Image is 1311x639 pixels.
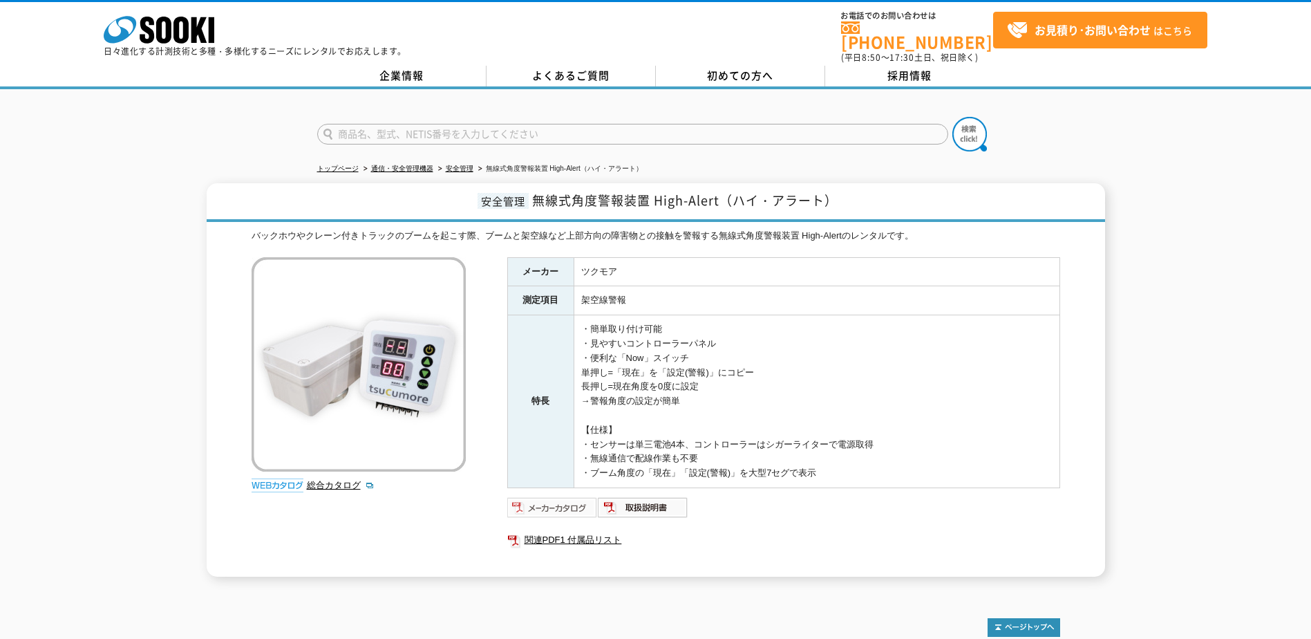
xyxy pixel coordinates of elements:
[825,66,994,86] a: 採用情報
[487,66,656,86] a: よくあるご質問
[574,315,1059,488] td: ・簡単取り付け可能 ・見やすいコントローラーパネル ・便利な「Now」スイッチ 単押し=「現在」を「設定(警報)」にコピー 長押し=現在角度を0度に設定 →警報角度の設定が簡単 【仕様】 ・セン...
[889,51,914,64] span: 17:30
[507,286,574,315] th: 測定項目
[707,68,773,83] span: 初めての方へ
[478,193,529,209] span: 安全管理
[952,117,987,151] img: btn_search.png
[507,257,574,286] th: メーカー
[104,47,406,55] p: 日々進化する計測技術と多種・多様化するニーズにレンタルでお応えします。
[317,124,948,145] input: 商品名、型式、NETIS番号を入力してください
[841,12,993,20] span: お電話でのお問い合わせは
[446,165,473,172] a: 安全管理
[252,229,1060,243] div: バックホウやクレーン付きトラックのブームを起こす際、ブームと架空線など上部方向の障害物との接触を警報する無線式角度警報装置 High-Alertのレンタルです。
[574,257,1059,286] td: ツクモア
[598,497,688,519] img: 取扱説明書
[317,165,359,172] a: トップページ
[656,66,825,86] a: 初めての方へ
[507,531,1060,549] a: 関連PDF1 付属品リスト
[1035,21,1151,38] strong: お見積り･お問い合わせ
[841,21,993,50] a: [PHONE_NUMBER]
[252,257,466,472] img: 無線式角度警報装置 High-Alert（ハイ・アラート）
[307,480,375,490] a: 総合カタログ
[1007,20,1192,41] span: はこちら
[317,66,487,86] a: 企業情報
[988,618,1060,637] img: トップページへ
[371,165,433,172] a: 通信・安全管理機器
[598,506,688,516] a: 取扱説明書
[252,479,303,492] img: webカタログ
[507,315,574,488] th: 特長
[507,506,598,516] a: メーカーカタログ
[532,191,838,210] span: 無線式角度警報装置 High-Alert（ハイ・アラート）
[574,286,1059,315] td: 架空線警報
[841,51,978,64] span: (平日 ～ 土日、祝日除く)
[862,51,881,64] span: 8:50
[507,497,598,519] img: メーカーカタログ
[475,162,643,176] li: 無線式角度警報装置 High-Alert（ハイ・アラート）
[993,12,1207,48] a: お見積り･お問い合わせはこちら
